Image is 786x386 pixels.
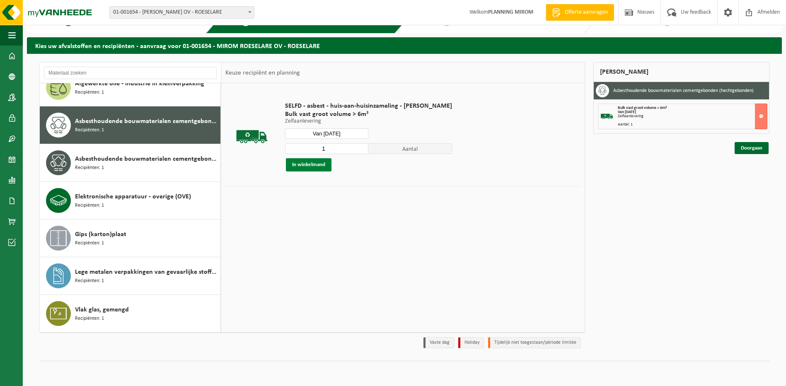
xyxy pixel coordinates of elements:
[75,154,218,164] span: Asbesthoudende bouwmaterialen cementgebonden met isolatie(hechtgebonden)
[75,192,191,202] span: Elektronische apparatuur - overige (OVE)
[285,110,452,118] span: Bulk vast groot volume > 6m³
[75,202,104,210] span: Recipiënten: 1
[618,114,767,118] div: Zelfaanlevering
[75,79,204,89] span: Afgewerkte olie - industrie in kleinverpakking
[593,62,770,82] div: [PERSON_NAME]
[110,7,254,18] span: 01-001654 - MIROM ROESELARE OV - ROESELARE
[488,337,581,348] li: Tijdelijk niet toegestaan/période limitée
[735,142,769,154] a: Doorgaan
[40,295,221,332] button: Vlak glas, gemengd Recipiënten: 1
[75,116,218,126] span: Asbesthoudende bouwmaterialen cementgebonden (hechtgebonden)
[488,9,533,15] strong: PLANNING MIROM
[458,337,484,348] li: Holiday
[75,267,218,277] span: Lege metalen verpakkingen van gevaarlijke stoffen
[546,4,614,21] a: Offerte aanvragen
[618,123,767,127] div: Aantal: 1
[75,239,104,247] span: Recipiënten: 1
[285,128,369,139] input: Selecteer datum
[75,315,104,323] span: Recipiënten: 1
[75,305,129,315] span: Vlak glas, gemengd
[40,144,221,182] button: Asbesthoudende bouwmaterialen cementgebonden met isolatie(hechtgebonden) Recipiënten: 1
[286,158,331,171] button: In winkelmand
[75,126,104,134] span: Recipiënten: 1
[75,229,126,239] span: Gips (karton)plaat
[40,69,221,106] button: Afgewerkte olie - industrie in kleinverpakking Recipiënten: 1
[563,8,610,17] span: Offerte aanvragen
[40,106,221,144] button: Asbesthoudende bouwmaterialen cementgebonden (hechtgebonden) Recipiënten: 1
[368,143,452,154] span: Aantal
[423,337,454,348] li: Vaste dag
[285,102,452,110] span: SELFD - asbest - huis-aan-huisinzameling - [PERSON_NAME]
[40,257,221,295] button: Lege metalen verpakkingen van gevaarlijke stoffen Recipiënten: 1
[221,63,304,83] div: Keuze recipiënt en planning
[27,37,782,53] h2: Kies uw afvalstoffen en recipiënten - aanvraag voor 01-001654 - MIROM ROESELARE OV - ROESELARE
[40,220,221,257] button: Gips (karton)plaat Recipiënten: 1
[40,182,221,220] button: Elektronische apparatuur - overige (OVE) Recipiënten: 1
[75,164,104,172] span: Recipiënten: 1
[618,110,636,114] strong: Van [DATE]
[618,106,667,110] span: Bulk vast groot volume > 6m³
[285,118,452,124] p: Zelfaanlevering
[109,6,254,19] span: 01-001654 - MIROM ROESELARE OV - ROESELARE
[75,89,104,96] span: Recipiënten: 1
[44,67,217,79] input: Materiaal zoeken
[75,277,104,285] span: Recipiënten: 1
[613,84,754,97] h3: Asbesthoudende bouwmaterialen cementgebonden (hechtgebonden)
